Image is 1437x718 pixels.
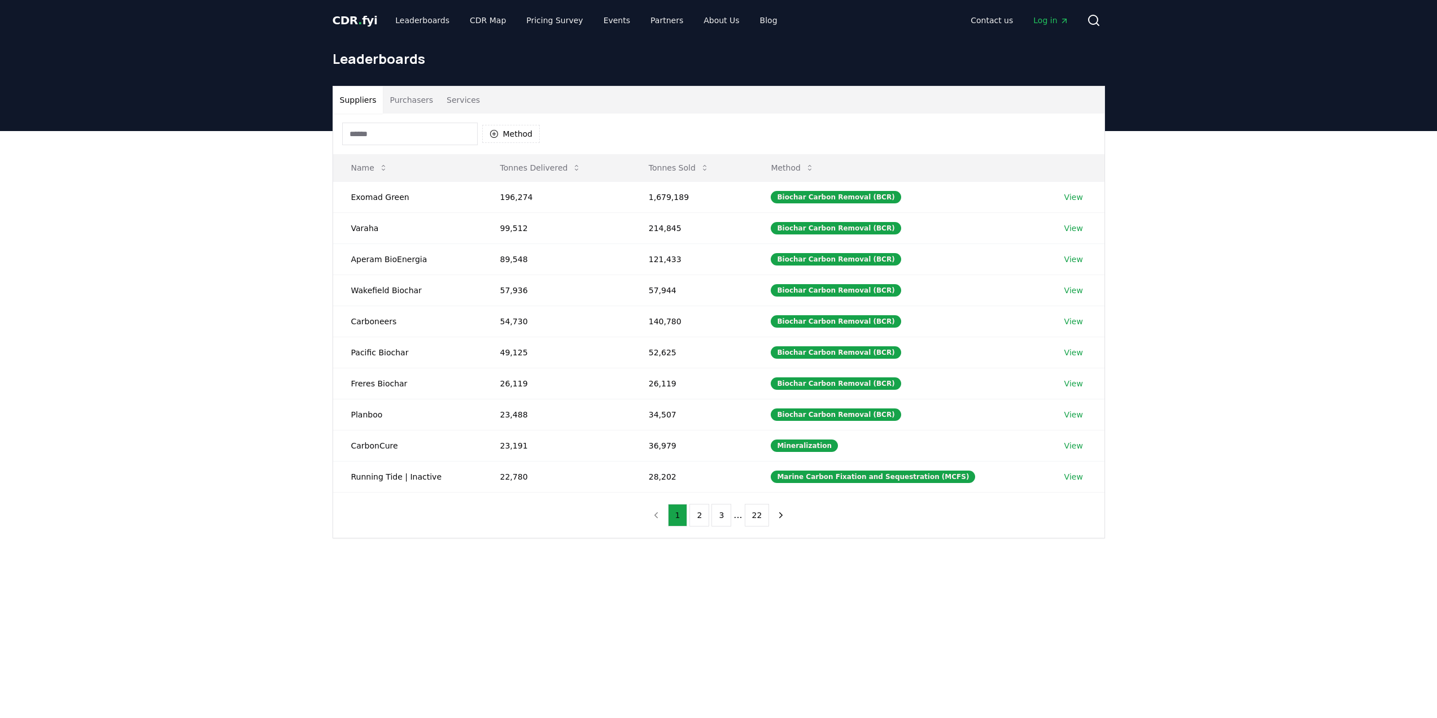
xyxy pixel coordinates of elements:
[1064,347,1083,358] a: View
[440,86,487,114] button: Services
[1064,285,1083,296] a: View
[482,125,540,143] button: Method
[595,10,639,31] a: Events
[695,10,748,31] a: About Us
[631,181,753,212] td: 1,679,189
[771,253,901,266] div: Biochar Carbon Removal (BCR)
[771,346,901,359] div: Biochar Carbon Removal (BCR)
[771,504,790,526] button: next page
[461,10,515,31] a: CDR Map
[482,181,631,212] td: 196,274
[333,12,378,28] a: CDR.fyi
[482,430,631,461] td: 23,191
[771,284,901,297] div: Biochar Carbon Removal (BCR)
[962,10,1022,31] a: Contact us
[482,306,631,337] td: 54,730
[631,243,753,275] td: 121,433
[333,430,482,461] td: CarbonCure
[640,156,718,179] button: Tonnes Sold
[631,306,753,337] td: 140,780
[386,10,458,31] a: Leaderboards
[1064,254,1083,265] a: View
[631,399,753,430] td: 34,507
[631,430,753,461] td: 36,979
[333,50,1105,68] h1: Leaderboards
[482,212,631,243] td: 99,512
[333,275,482,306] td: Wakefield Biochar
[771,191,901,203] div: Biochar Carbon Removal (BCR)
[745,504,770,526] button: 22
[491,156,591,179] button: Tonnes Delivered
[482,275,631,306] td: 57,936
[1064,440,1083,451] a: View
[517,10,592,31] a: Pricing Survey
[482,461,631,492] td: 22,780
[1064,378,1083,389] a: View
[358,14,362,27] span: .
[751,10,787,31] a: Blog
[1064,316,1083,327] a: View
[631,368,753,399] td: 26,119
[631,212,753,243] td: 214,845
[762,156,823,179] button: Method
[1064,471,1083,482] a: View
[1064,409,1083,420] a: View
[1064,223,1083,234] a: View
[771,222,901,234] div: Biochar Carbon Removal (BCR)
[668,504,688,526] button: 1
[333,399,482,430] td: Planboo
[333,243,482,275] td: Aperam BioEnergia
[1064,192,1083,203] a: View
[771,377,901,390] div: Biochar Carbon Removal (BCR)
[383,86,440,114] button: Purchasers
[771,315,901,328] div: Biochar Carbon Removal (BCR)
[689,504,709,526] button: 2
[333,337,482,368] td: Pacific Biochar
[711,504,731,526] button: 3
[333,14,378,27] span: CDR fyi
[333,86,383,114] button: Suppliers
[482,243,631,275] td: 89,548
[482,368,631,399] td: 26,119
[733,508,742,522] li: ...
[386,10,786,31] nav: Main
[333,306,482,337] td: Carboneers
[771,439,838,452] div: Mineralization
[771,408,901,421] div: Biochar Carbon Removal (BCR)
[342,156,397,179] button: Name
[1024,10,1077,31] a: Log in
[962,10,1077,31] nav: Main
[333,212,482,243] td: Varaha
[333,181,482,212] td: Exomad Green
[333,461,482,492] td: Running Tide | Inactive
[771,471,975,483] div: Marine Carbon Fixation and Sequestration (MCFS)
[482,337,631,368] td: 49,125
[1033,15,1068,26] span: Log in
[641,10,692,31] a: Partners
[482,399,631,430] td: 23,488
[631,275,753,306] td: 57,944
[631,461,753,492] td: 28,202
[631,337,753,368] td: 52,625
[333,368,482,399] td: Freres Biochar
